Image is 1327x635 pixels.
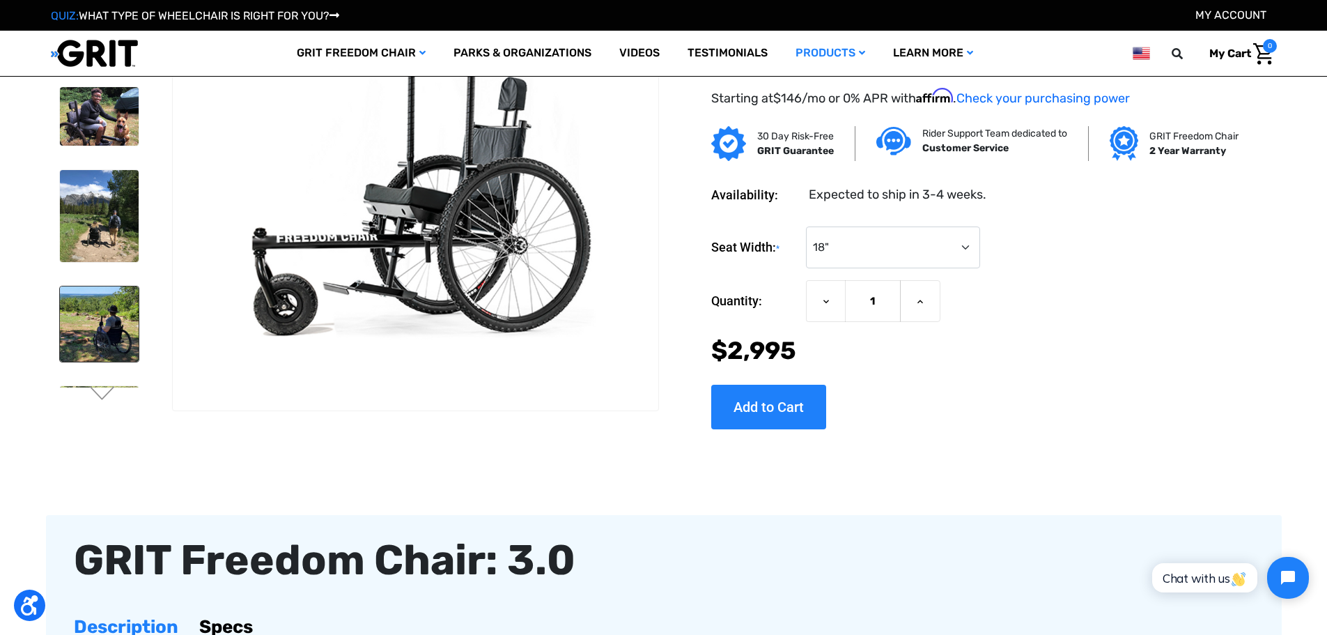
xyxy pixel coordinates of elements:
[60,170,139,262] img: GRIT Freedom Chair: 3.0
[51,39,138,68] img: GRIT All-Terrain Wheelchair and Mobility Equipment
[605,31,674,76] a: Videos
[88,386,117,403] button: Go to slide 3 of 3
[711,227,799,269] label: Seat Width:
[922,126,1067,141] p: Rider Support Team dedicated to
[956,91,1130,106] a: Check your purchasing power - Learn more about Affirm Financing (opens in modal)
[711,185,799,204] dt: Availability:
[1149,145,1226,157] strong: 2 Year Warranty
[283,31,440,76] a: GRIT Freedom Chair
[782,31,879,76] a: Products
[1149,129,1239,144] p: GRIT Freedom Chair
[773,91,802,106] span: $146
[1137,545,1321,611] iframe: Tidio Chat
[173,33,658,356] img: GRIT Freedom Chair: 3.0
[922,142,1009,154] strong: Customer Service
[1199,39,1277,68] a: Cart with 0 items
[879,31,987,76] a: Learn More
[876,126,911,155] img: Customer service
[757,145,834,157] strong: GRIT Guarantee
[1133,45,1149,62] img: us.png
[674,31,782,76] a: Testimonials
[51,9,79,22] span: QUIZ:
[757,129,834,144] p: 30 Day Risk-Free
[1209,47,1251,60] span: My Cart
[809,185,986,204] dd: Expected to ship in 3-4 weeks.
[711,126,746,161] img: GRIT Guarantee
[1253,43,1273,65] img: Cart
[440,31,605,76] a: Parks & Organizations
[916,88,953,103] span: Affirm
[60,87,139,146] img: GRIT Freedom Chair: 3.0
[711,384,826,429] input: Add to Cart
[1178,39,1199,68] input: Search
[74,529,1254,592] div: GRIT Freedom Chair: 3.0
[1263,39,1277,53] span: 0
[1110,126,1138,161] img: Grit freedom
[711,88,1234,108] p: Starting at /mo or 0% APR with .
[711,336,796,365] span: $2,995
[51,9,339,22] a: QUIZ:WHAT TYPE OF WHEELCHAIR IS RIGHT FOR YOU?
[60,286,139,361] img: GRIT Freedom Chair: 3.0
[711,280,799,321] label: Quantity:
[1195,8,1266,22] a: Account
